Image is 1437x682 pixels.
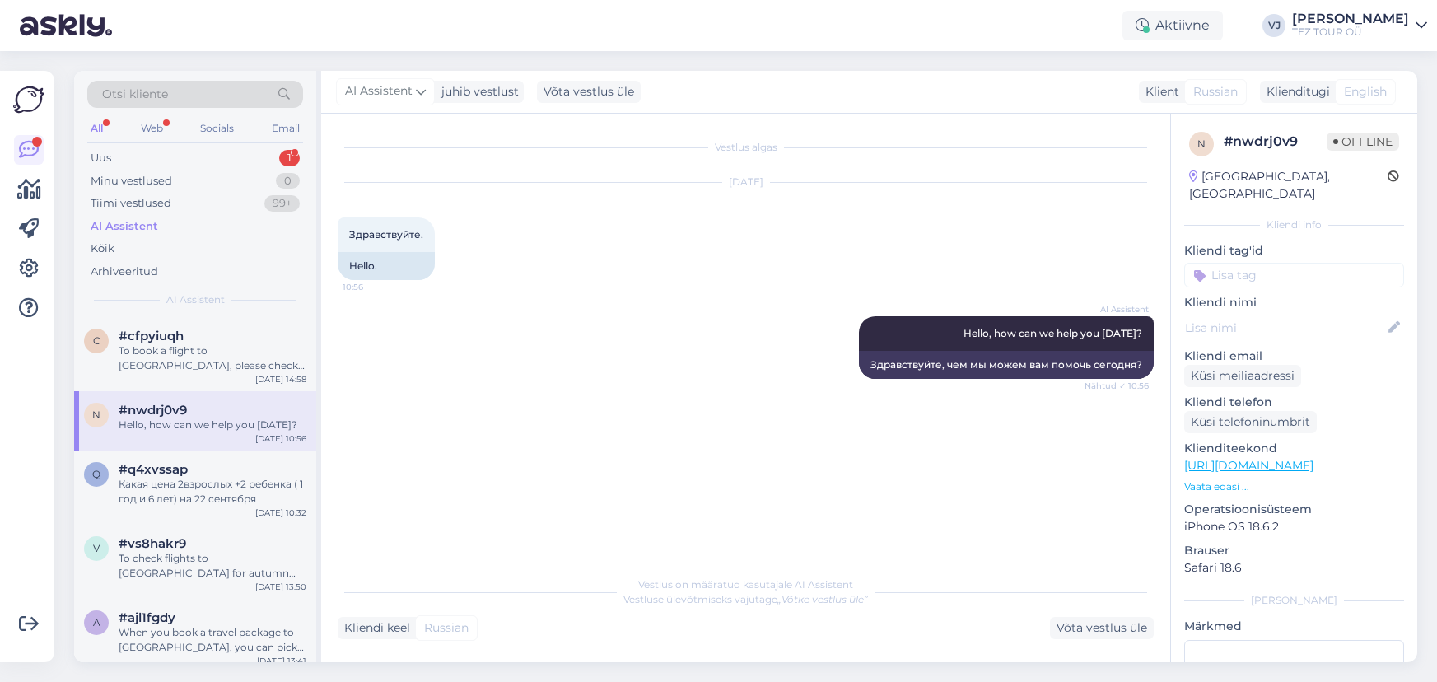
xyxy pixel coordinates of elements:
span: #q4xvssap [119,462,188,477]
p: Kliendi tag'id [1184,242,1404,259]
div: [DATE] 13:41 [257,655,306,667]
div: [DATE] [338,175,1154,189]
div: [PERSON_NAME] [1184,593,1404,608]
div: 0 [276,173,300,189]
span: Hello, how can we help you [DATE]? [963,327,1142,339]
span: 10:56 [343,281,404,293]
span: #vs8hakr9 [119,536,186,551]
span: Vestluse ülevõtmiseks vajutage [623,593,868,605]
div: 1 [279,150,300,166]
p: Safari 18.6 [1184,559,1404,577]
span: #cfpyiuqh [119,329,184,343]
span: Russian [1193,83,1238,100]
div: 99+ [264,195,300,212]
p: Kliendi telefon [1184,394,1404,411]
div: Web [138,118,166,139]
div: To book a flight to [GEOGRAPHIC_DATA], please check the flight availability and seats on our webs... [119,343,306,373]
span: AI Assistent [1087,303,1149,315]
span: AI Assistent [166,292,225,307]
span: English [1344,83,1387,100]
div: AI Assistent [91,218,158,235]
div: When you book a travel package to [GEOGRAPHIC_DATA], you can pick from different hotels. The pack... [119,625,306,655]
div: Kõik [91,241,114,257]
div: [DATE] 14:58 [255,373,306,385]
div: Minu vestlused [91,173,172,189]
div: To check flights to [GEOGRAPHIC_DATA] for autumn school holidays, visit our flight schedule at [U... [119,551,306,581]
p: Kliendi nimi [1184,294,1404,311]
div: Hello, how can we help you [DATE]? [119,418,306,432]
div: [GEOGRAPHIC_DATA], [GEOGRAPHIC_DATA] [1189,168,1388,203]
span: AI Assistent [345,82,413,100]
div: Võta vestlus üle [537,81,641,103]
input: Lisa nimi [1185,319,1385,337]
p: Brauser [1184,542,1404,559]
input: Lisa tag [1184,263,1404,287]
span: q [92,468,100,480]
div: Aktiivne [1122,11,1223,40]
div: Arhiveeritud [91,264,158,280]
p: Klienditeekond [1184,440,1404,457]
div: [DATE] 10:32 [255,507,306,519]
div: juhib vestlust [435,83,519,100]
div: [DATE] 10:56 [255,432,306,445]
div: VJ [1262,14,1285,37]
div: Tiimi vestlused [91,195,171,212]
div: Здравствуйте, чем мы можем вам помочь сегодня? [859,351,1154,379]
p: Kliendi email [1184,348,1404,365]
div: TEZ TOUR OÜ [1292,26,1409,39]
span: v [93,542,100,554]
p: Vaata edasi ... [1184,479,1404,494]
span: n [1197,138,1206,150]
p: Operatsioonisüsteem [1184,501,1404,518]
div: [PERSON_NAME] [1292,12,1409,26]
a: [URL][DOMAIN_NAME] [1184,458,1313,473]
div: Hello. [338,252,435,280]
div: Vestlus algas [338,140,1154,155]
span: Vestlus on määratud kasutajale AI Assistent [638,578,853,591]
p: Märkmed [1184,618,1404,635]
div: Kliendi keel [338,619,410,637]
div: Email [268,118,303,139]
span: Offline [1327,133,1399,151]
i: „Võtke vestlus üle” [777,593,868,605]
div: Küsi meiliaadressi [1184,365,1301,387]
span: c [93,334,100,347]
div: Kliendi info [1184,217,1404,232]
div: Küsi telefoninumbrit [1184,411,1317,433]
span: Здравствуйте. [349,228,423,241]
span: Russian [424,619,469,637]
span: Nähtud ✓ 10:56 [1085,380,1149,392]
div: Klient [1139,83,1179,100]
p: iPhone OS 18.6.2 [1184,518,1404,535]
div: Socials [197,118,237,139]
span: Otsi kliente [102,86,168,103]
div: Võta vestlus üle [1050,617,1154,639]
div: Какая цена 2взрослых +2 ребенка ( 1 год и 6 лет) на 22 сентября [119,477,306,507]
span: #ajl1fgdy [119,610,175,625]
div: Uus [91,150,111,166]
span: n [92,409,100,421]
a: [PERSON_NAME]TEZ TOUR OÜ [1292,12,1427,39]
div: Klienditugi [1260,83,1330,100]
div: # nwdrj0v9 [1224,132,1327,152]
div: All [87,118,106,139]
div: [DATE] 13:50 [255,581,306,593]
span: #nwdrj0v9 [119,403,187,418]
span: a [93,616,100,628]
img: Askly Logo [13,84,44,115]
